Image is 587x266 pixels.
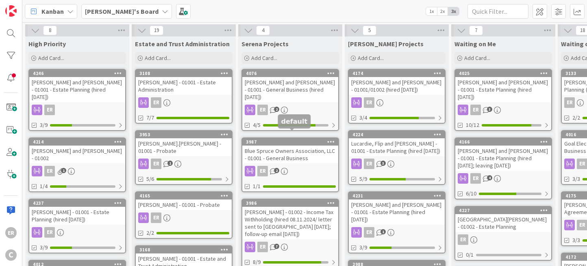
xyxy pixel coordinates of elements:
div: ER [257,242,268,252]
div: 4224 [352,132,445,137]
div: 3986 [246,200,338,206]
div: ER [151,159,161,169]
div: 4237 [29,199,125,207]
div: 3953 [136,131,232,138]
div: 4231 [352,193,445,199]
div: 4246 [33,71,125,76]
div: 4231 [349,192,445,199]
div: ER [29,105,125,115]
span: 3/3 [572,236,580,245]
span: 3x [448,7,459,15]
div: ER [349,159,445,169]
div: ER [364,227,374,238]
div: ER [470,173,481,184]
div: 4165[PERSON_NAME] - 01001 - Probate [136,192,232,210]
span: Add Card... [358,54,384,62]
div: 4166[PERSON_NAME] and [PERSON_NAME] - 01001 - Estate Planning (hired [DATE]; leaving [DATE]) [455,138,551,171]
span: 5/9 [359,175,367,183]
div: ER [364,97,374,108]
span: 3/9 [40,243,48,252]
div: 4227[GEOGRAPHIC_DATA][PERSON_NAME] - 01002 - Estate Planning [455,207,551,232]
div: ER [136,97,232,108]
div: ER [242,166,338,176]
div: 4214 [29,138,125,146]
div: ER [455,105,551,115]
div: 4214[PERSON_NAME] and [PERSON_NAME] - 01002 [29,138,125,163]
div: 4025 [459,71,551,76]
span: 10/12 [466,121,479,129]
div: 4246[PERSON_NAME] and [PERSON_NAME] - 01001 - Estate Planning (hired [DATE]) [29,70,125,102]
div: 3986[PERSON_NAME] - 01002 - Income Tax Withholding (hired 08.11.2024/ letter sent to [GEOGRAPHIC_... [242,199,338,239]
b: [PERSON_NAME]'s Board [85,7,159,15]
span: 3/3 [572,175,580,183]
span: 2 [274,107,279,112]
div: ER [136,159,232,169]
input: Quick Filter... [467,4,528,19]
div: 3953 [139,132,232,137]
div: [PERSON_NAME] - 01001 - Estate Administration [136,77,232,95]
span: 2x [437,7,448,15]
span: 8 [43,26,57,35]
span: Add Card... [145,54,171,62]
div: 4224Lucardie, Flip and [PERSON_NAME] - 01001 - Estate Planning (hired [DATE]) [349,131,445,156]
div: 4237 [33,200,125,206]
div: ER [458,234,468,245]
div: 3168 [139,247,232,253]
span: 4 [487,175,492,180]
div: ER [349,227,445,238]
div: [GEOGRAPHIC_DATA][PERSON_NAME] - 01002 - Estate Planning [455,214,551,232]
div: Blue Spruce Owners Association, LLC - 01001 - General Business [242,146,338,163]
span: Ryan Projects [348,40,424,48]
div: 3987Blue Spruce Owners Association, LLC - 01001 - General Business [242,138,338,163]
div: 4237[PERSON_NAME] - 01001 - Estate Planning (hired [DATE]) [29,199,125,225]
div: [PERSON_NAME] and [PERSON_NAME] - 01001 - Estate Planning (hired [DATE]) [29,77,125,102]
span: 4 [256,26,270,35]
span: 5 [363,26,376,35]
div: [PERSON_NAME] and [PERSON_NAME] - 01001 - Estate Planning (hired [DATE]) [349,199,445,225]
div: 4076[PERSON_NAME] and [PERSON_NAME] - 01001 - General Business (hired [DATE]) [242,70,338,102]
span: 3 [487,107,492,112]
div: ER [455,173,551,184]
span: Kanban [41,6,64,16]
div: ER [242,242,338,252]
h5: default [281,118,307,125]
div: 4174[PERSON_NAME] and [PERSON_NAME] - 01001/01002 (hired [DATE]) [349,70,445,95]
div: Lucardie, Flip and [PERSON_NAME] - 01001 - Estate Planning (hired [DATE]) [349,138,445,156]
div: 4166 [455,138,551,146]
div: 4076 [242,70,338,77]
div: ER [136,212,232,223]
span: 1 [380,229,386,234]
span: Add Card... [251,54,277,62]
div: ER [470,105,481,115]
span: 2/2 [146,229,154,237]
div: ER [257,105,268,115]
span: Serena Projects [241,40,289,48]
span: 7/7 [146,114,154,122]
div: 4165 [139,193,232,199]
div: ER [242,105,338,115]
div: ER [29,227,125,238]
div: 4231[PERSON_NAME] and [PERSON_NAME] - 01001 - Estate Planning (hired [DATE]) [349,192,445,225]
span: 3/4 [359,114,367,122]
div: 4174 [352,71,445,76]
div: 3108[PERSON_NAME] - 01001 - Estate Administration [136,70,232,95]
div: 4214 [33,139,125,145]
span: 7 [469,26,483,35]
div: 4227 [455,207,551,214]
div: 4025 [455,70,551,77]
span: 5/6 [146,175,154,183]
div: 3987 [242,138,338,146]
div: 4076 [246,71,338,76]
span: 2 [274,168,279,173]
span: 0/1 [466,251,474,259]
div: ER [151,212,161,223]
div: ER [257,166,268,176]
span: 2/2 [572,114,580,122]
span: High Priority [28,40,66,48]
div: 4246 [29,70,125,77]
div: [PERSON_NAME] and [PERSON_NAME] - 01001 - Estate Planning (hired [DATE]) [455,77,551,102]
div: [PERSON_NAME] and [PERSON_NAME] - 01001/01002 (hired [DATE]) [349,77,445,95]
span: 19 [150,26,163,35]
span: 4/5 [253,121,261,129]
span: 1 [167,161,173,166]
